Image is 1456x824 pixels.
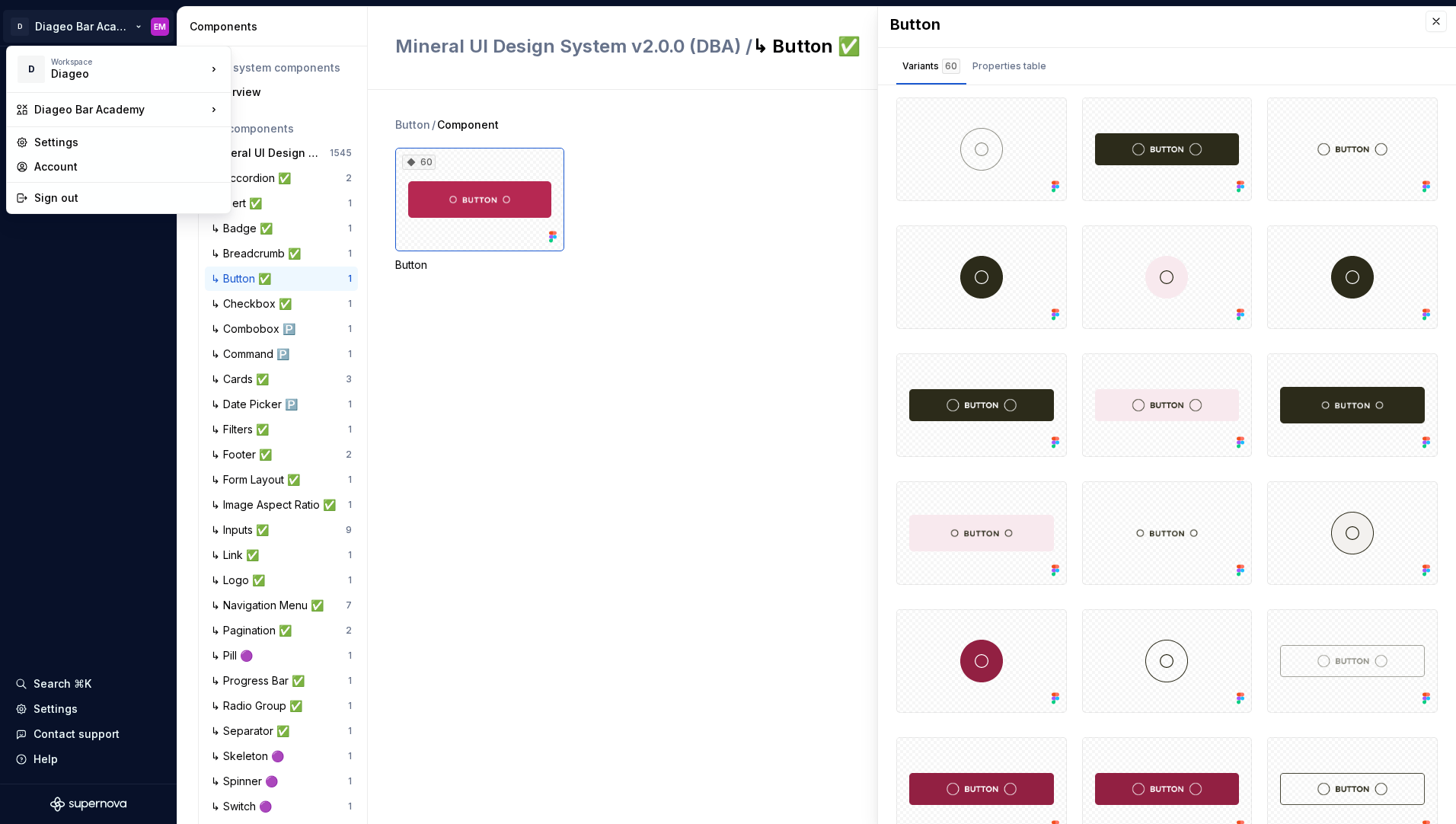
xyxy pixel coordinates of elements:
div: Settings [34,135,222,150]
div: Workspace [51,57,206,66]
div: Account [34,159,222,174]
div: Sign out [34,190,222,206]
div: D [18,56,45,83]
div: Diageo Bar Academy [34,102,206,117]
div: Diageo [51,66,180,81]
